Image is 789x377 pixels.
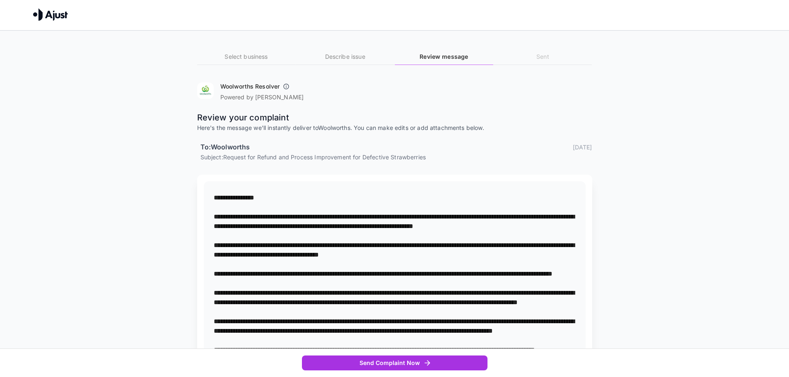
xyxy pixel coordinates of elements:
p: Here's the message we'll instantly deliver to Woolworths . You can make edits or add attachments ... [197,124,592,132]
h6: Describe issue [296,52,394,61]
img: Ajust [33,8,68,21]
p: Review your complaint [197,111,592,124]
h6: To: Woolworths [200,142,250,153]
p: [DATE] [573,143,592,151]
img: Woolworths [197,82,214,99]
p: Powered by [PERSON_NAME] [220,93,304,101]
h6: Woolworths Resolver [220,82,280,91]
p: Subject: Request for Refund and Process Improvement for Defective Strawberries [200,153,592,161]
h6: Sent [493,52,592,61]
h6: Review message [395,52,493,61]
h6: Select business [197,52,296,61]
button: Send Complaint Now [302,355,487,371]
